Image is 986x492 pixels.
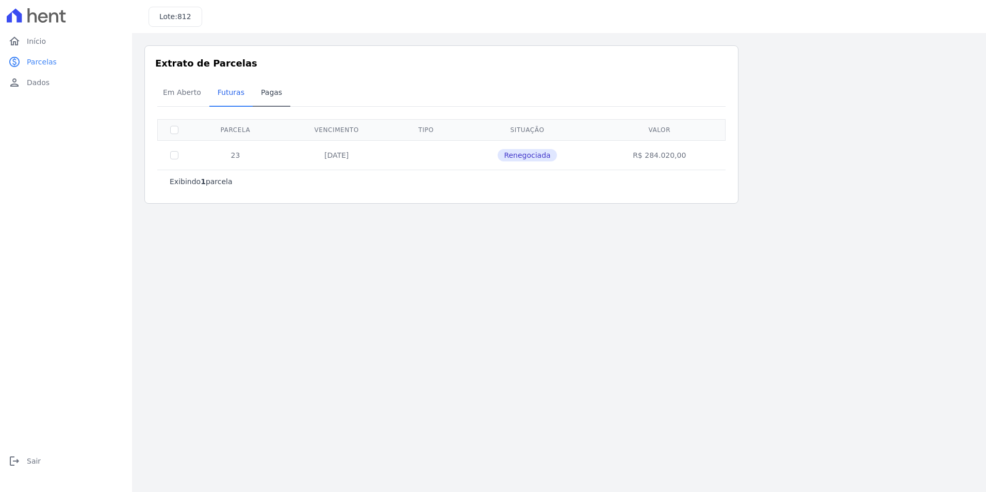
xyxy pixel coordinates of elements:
[8,76,21,89] i: person
[27,36,46,46] span: Início
[177,12,191,21] span: 812
[4,52,128,72] a: paidParcelas
[255,82,288,103] span: Pagas
[280,119,393,140] th: Vencimento
[191,119,280,140] th: Parcela
[159,11,191,22] h3: Lote:
[4,31,128,52] a: homeInício
[201,177,206,186] b: 1
[155,80,209,107] a: Em Aberto
[155,56,728,70] h3: Extrato de Parcelas
[27,456,41,466] span: Sair
[8,56,21,68] i: paid
[498,149,556,161] span: Renegociada
[209,80,253,107] a: Futuras
[4,451,128,471] a: logoutSair
[4,72,128,93] a: personDados
[459,119,596,140] th: Situação
[8,35,21,47] i: home
[211,82,251,103] span: Futuras
[170,176,233,187] p: Exibindo parcela
[8,455,21,467] i: logout
[596,140,723,170] td: R$ 284.020,00
[253,80,290,107] a: Pagas
[27,77,50,88] span: Dados
[596,119,723,140] th: Valor
[280,140,393,170] td: [DATE]
[191,140,280,170] td: 23
[27,57,57,67] span: Parcelas
[157,82,207,103] span: Em Aberto
[393,119,458,140] th: Tipo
